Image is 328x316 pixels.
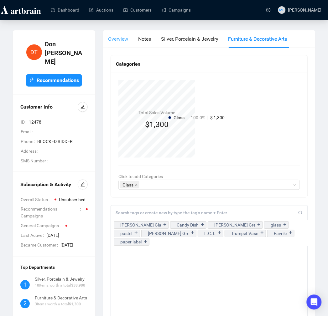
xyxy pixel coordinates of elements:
[174,115,185,120] span: Glass
[120,181,139,189] span: Glass
[20,103,78,111] div: Customer Info
[279,7,285,13] span: ML
[26,74,82,87] button: Recommendations
[282,222,289,228] div: +
[37,138,88,145] span: BLOCKED BIDDER
[69,302,81,307] span: $ 1,300
[189,230,196,237] div: +
[122,181,133,188] span: Glass
[20,181,78,188] div: Subscription & Activity
[71,283,85,288] span: $ 38,900
[46,232,88,239] span: [DATE]
[120,230,132,237] div: pastel
[116,60,303,68] div: Categories
[21,138,37,145] span: Phone
[259,230,266,237] div: +
[138,109,175,116] h4: Total Sales Volume
[45,40,82,66] h4: Don [PERSON_NAME]
[35,276,85,283] div: Silver, Porcelain & Jewelry
[138,36,151,42] span: Notes
[231,230,258,237] div: Trumpet Vase
[287,230,294,237] div: +
[135,183,138,186] span: close
[20,264,88,271] div: Top Departments
[51,2,79,18] a: Dashboard
[21,196,52,203] span: Overall Status
[108,36,128,42] span: Overview
[142,239,149,245] div: +
[29,78,34,83] span: thunderbolt
[21,157,50,164] span: SMS Number
[138,119,175,131] div: $1,300
[116,210,298,216] input: Search tags or create new by type the tag’s name + Enter
[211,115,225,120] span: $ 1,300
[21,222,63,229] span: General Campaigns
[21,119,29,125] span: ID
[29,119,88,125] span: 12478
[177,222,199,229] div: Candy Dish
[216,230,223,237] div: +
[120,222,161,229] div: [PERSON_NAME] Glass Shade
[214,222,255,229] div: [PERSON_NAME] Green Pastel Glass Compote
[307,295,322,310] div: Open Intercom Messenger
[35,283,85,289] p: Items worth a total
[148,230,189,237] div: [PERSON_NAME] Green
[256,222,263,228] div: +
[266,8,271,12] span: question-circle
[89,2,113,18] a: Auctions
[120,239,142,246] div: paper label
[288,8,322,13] span: [PERSON_NAME]
[23,299,27,308] span: 2
[133,230,140,237] div: +
[191,115,205,120] span: 100.0%
[59,197,86,202] span: Unsubscribed
[118,174,163,179] span: Click to add Categories
[228,36,287,42] span: Furniture & Decorative Arts
[162,2,191,18] a: Campaigns
[21,242,60,249] span: Became Customer
[37,76,79,84] span: Recommendations
[21,148,41,155] span: Address
[21,232,46,239] span: Last Active
[60,242,88,249] span: [DATE]
[199,222,206,228] div: +
[81,105,85,109] span: edit
[274,230,287,237] div: Favrile
[35,302,37,307] span: 3
[81,182,85,187] span: edit
[35,283,39,288] span: 10
[204,230,216,237] div: L.C.T.
[162,222,169,228] div: +
[271,222,281,229] div: glass
[31,48,38,57] span: DT
[21,128,35,135] span: Email
[21,206,83,220] span: Recommendations Campaigns
[161,36,218,42] span: Silver, Porcelain & Jewelry
[123,2,152,18] a: Customers
[35,302,87,308] p: Items worth a total
[23,281,27,289] span: 1
[35,295,87,302] div: Furniture & Decorative Arts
